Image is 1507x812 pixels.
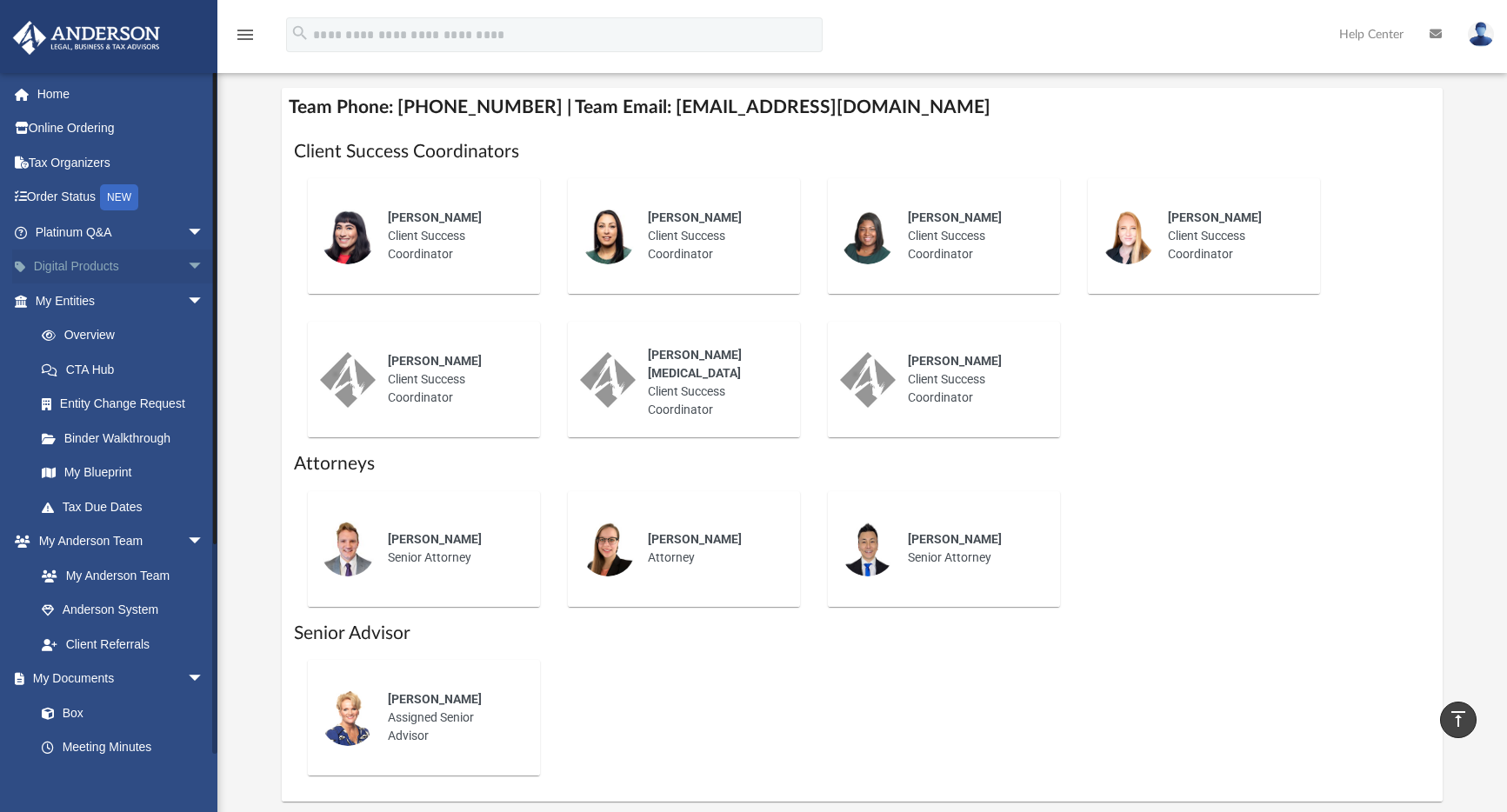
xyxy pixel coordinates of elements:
[648,348,742,380] span: [PERSON_NAME][MEDICAL_DATA]
[24,318,230,353] a: Overview
[580,209,636,264] img: thumbnail
[1468,22,1494,47] img: User Pic
[896,518,1048,579] div: Senior Attorney
[24,558,213,593] a: My Anderson Team
[12,524,222,559] a: My Anderson Teamarrow_drop_down
[8,21,165,55] img: Anderson Advisors Platinum Portal
[648,210,742,224] span: [PERSON_NAME]
[388,532,482,546] span: [PERSON_NAME]
[636,196,788,276] div: Client Success Coordinator
[12,662,222,696] a: My Documentsarrow_drop_down
[1168,210,1262,224] span: [PERSON_NAME]
[24,730,222,765] a: Meeting Minutes
[580,521,636,576] img: thumbnail
[896,340,1048,419] div: Client Success Coordinator
[12,145,230,180] a: Tax Organizers
[896,196,1048,276] div: Client Success Coordinator
[24,696,213,730] a: Box
[636,334,788,431] div: Client Success Coordinator
[1100,209,1156,264] img: thumbnail
[636,518,788,579] div: Attorney
[187,524,222,560] span: arrow_drop_down
[320,209,376,264] img: thumbnail
[24,421,230,456] a: Binder Walkthrough
[24,387,230,422] a: Entity Change Request
[12,180,230,216] a: Order StatusNEW
[388,354,482,368] span: [PERSON_NAME]
[187,215,222,250] span: arrow_drop_down
[580,352,636,408] img: thumbnail
[24,456,222,490] a: My Blueprint
[840,521,896,576] img: thumbnail
[187,250,222,285] span: arrow_drop_down
[388,692,482,706] span: [PERSON_NAME]
[376,678,528,757] div: Assigned Senior Advisor
[388,210,482,224] span: [PERSON_NAME]
[840,209,896,264] img: thumbnail
[12,283,230,318] a: My Entitiesarrow_drop_down
[294,451,1430,476] h1: Attorneys
[290,23,310,43] i: search
[24,627,222,662] a: Client Referrals
[294,139,1430,164] h1: Client Success Coordinators
[12,250,230,284] a: Digital Productsarrow_drop_down
[1156,196,1308,276] div: Client Success Coordinator
[187,662,222,697] span: arrow_drop_down
[24,489,230,524] a: Tax Due Dates
[235,33,256,45] a: menu
[100,184,138,210] div: NEW
[320,521,376,576] img: thumbnail
[908,354,1002,368] span: [PERSON_NAME]
[282,88,1443,127] h4: Team Phone: [PHONE_NUMBER] | Team Email: [EMAIL_ADDRESS][DOMAIN_NAME]
[187,283,222,319] span: arrow_drop_down
[12,215,230,250] a: Platinum Q&Aarrow_drop_down
[376,340,528,419] div: Client Success Coordinator
[235,24,256,45] i: menu
[376,196,528,276] div: Client Success Coordinator
[1448,709,1469,729] i: vertical_align_top
[294,621,1430,646] h1: Senior Advisor
[376,518,528,579] div: Senior Attorney
[12,111,230,146] a: Online Ordering
[840,352,896,408] img: thumbnail
[12,77,230,111] a: Home
[908,532,1002,546] span: [PERSON_NAME]
[648,532,742,546] span: [PERSON_NAME]
[24,593,222,628] a: Anderson System
[24,352,230,387] a: CTA Hub
[908,210,1002,224] span: [PERSON_NAME]
[320,690,376,746] img: thumbnail
[1440,702,1477,738] a: vertical_align_top
[320,352,376,408] img: thumbnail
